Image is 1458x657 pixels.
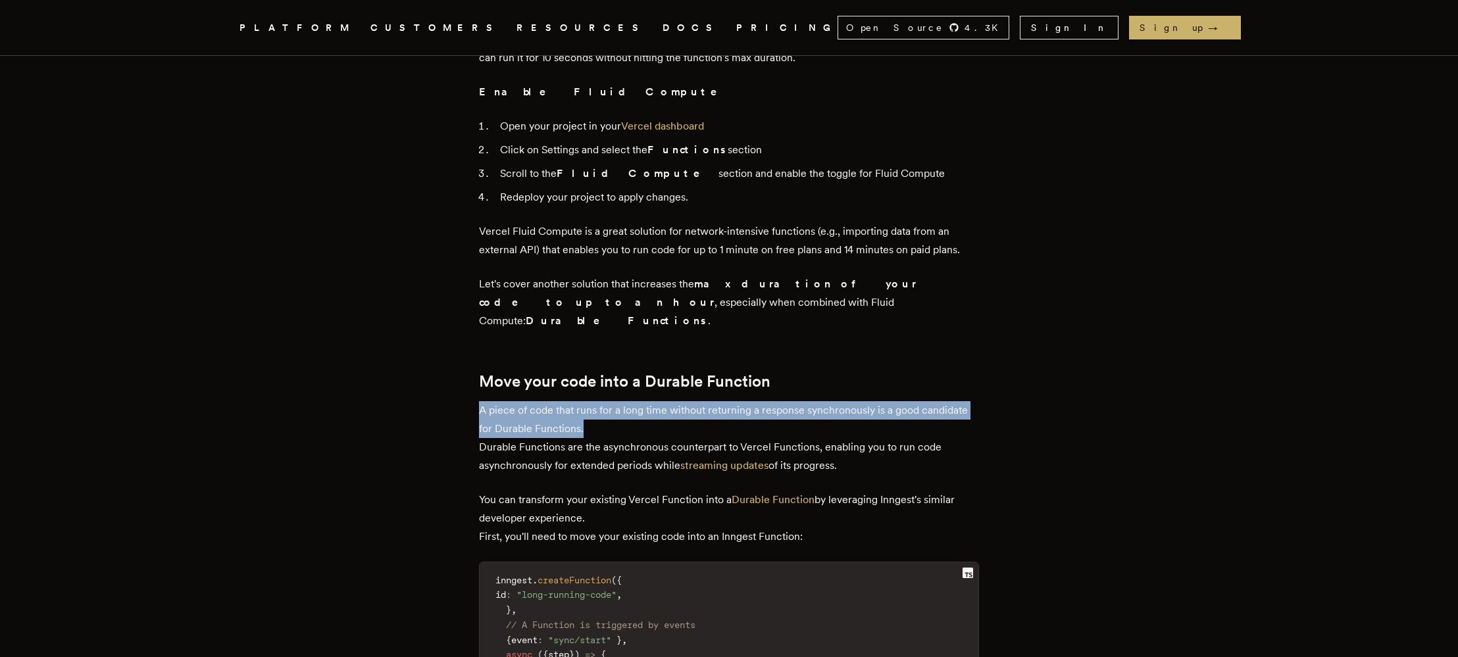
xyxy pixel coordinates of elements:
[479,491,979,546] p: You can transform your existing Vercel Function into a by leveraging Inngest's similar developer ...
[622,635,627,645] span: ,
[506,589,511,600] span: :
[1129,16,1241,39] a: Sign up
[732,493,815,506] a: Durable Function
[526,314,708,327] strong: Durable Functions
[479,401,979,475] p: A piece of code that runs for a long time without returning a response synchronously is a good ca...
[239,20,355,36] button: PLATFORM
[495,575,532,585] span: inngest
[496,164,979,183] li: Scroll to the section and enable the toggle for Fluid Compute
[479,275,979,330] p: Let's cover another solution that increases the , especially when combined with Fluid Compute: .
[846,21,943,34] span: Open Source
[479,85,736,98] strong: Enable Fluid Compute
[479,278,917,308] strong: max duration of your code to up to an hour
[680,459,768,472] a: streaming updates
[511,604,516,615] span: ,
[647,143,728,156] strong: Functions
[557,167,718,180] strong: Fluid Compute
[506,635,511,645] span: {
[548,635,611,645] span: "sync/start"
[506,604,511,615] span: }
[496,117,979,135] li: Open your project in your
[616,575,622,585] span: {
[965,21,1006,34] span: 4.3 K
[1208,21,1230,34] span: →
[621,120,704,132] a: Vercel dashboard
[736,20,838,36] a: PRICING
[532,575,538,585] span: .
[511,635,538,645] span: event
[479,372,979,391] h2: Move your code into a Durable Function
[611,575,616,585] span: (
[616,589,622,600] span: ,
[496,141,979,159] li: Click on Settings and select the section
[495,589,506,600] span: id
[538,635,543,645] span: :
[538,575,611,585] span: createFunction
[370,20,501,36] a: CUSTOMERS
[479,222,979,259] p: Vercel Fluid Compute is a great solution for network-intensive functions (e.g., importing data fr...
[663,20,720,36] a: DOCS
[516,589,616,600] span: "long-running-code"
[1020,16,1119,39] a: Sign In
[506,620,695,630] span: // A Function is triggered by events
[516,20,647,36] button: RESOURCES
[496,188,979,207] li: Redeploy your project to apply changes.
[616,635,622,645] span: }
